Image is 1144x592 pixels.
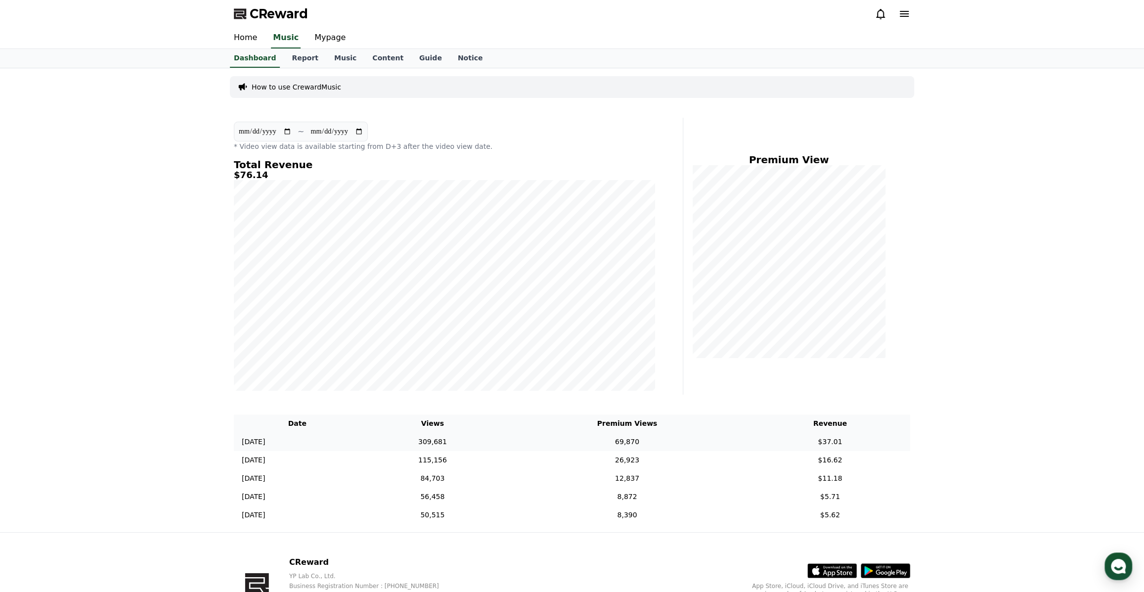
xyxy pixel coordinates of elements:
a: Mypage [307,28,353,48]
td: 84,703 [361,469,505,488]
p: YP Lab Co., Ltd. [289,572,455,580]
span: Home [25,328,43,336]
a: Music [326,49,364,68]
h4: Premium View [691,154,886,165]
p: Business Registration Number : [PHONE_NUMBER] [289,582,455,590]
td: 115,156 [361,451,505,469]
span: Messages [82,329,111,337]
p: ~ [298,126,304,137]
a: CReward [234,6,308,22]
th: Views [361,414,505,433]
td: $5.62 [750,506,910,524]
td: 26,923 [504,451,750,469]
p: [DATE] [242,510,265,520]
th: Date [234,414,361,433]
span: Settings [146,328,171,336]
th: Revenue [750,414,910,433]
p: [DATE] [242,455,265,465]
a: Messages [65,314,128,338]
td: 12,837 [504,469,750,488]
span: CReward [250,6,308,22]
td: $37.01 [750,433,910,451]
td: 50,515 [361,506,505,524]
a: Home [3,314,65,338]
p: [DATE] [242,492,265,502]
a: How to use CrewardMusic [252,82,341,92]
td: 56,458 [361,488,505,506]
a: Home [226,28,265,48]
a: Music [271,28,301,48]
td: $16.62 [750,451,910,469]
h4: Total Revenue [234,159,655,170]
p: * Video view data is available starting from D+3 after the video view date. [234,141,655,151]
a: Content [364,49,411,68]
a: Dashboard [230,49,280,68]
a: Settings [128,314,190,338]
a: Notice [450,49,491,68]
p: [DATE] [242,437,265,447]
a: Guide [411,49,450,68]
td: $11.18 [750,469,910,488]
h5: $76.14 [234,170,655,180]
td: 69,870 [504,433,750,451]
p: CReward [289,556,455,568]
th: Premium Views [504,414,750,433]
p: [DATE] [242,473,265,484]
a: Report [284,49,326,68]
td: $5.71 [750,488,910,506]
td: 8,872 [504,488,750,506]
td: 309,681 [361,433,505,451]
td: 8,390 [504,506,750,524]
